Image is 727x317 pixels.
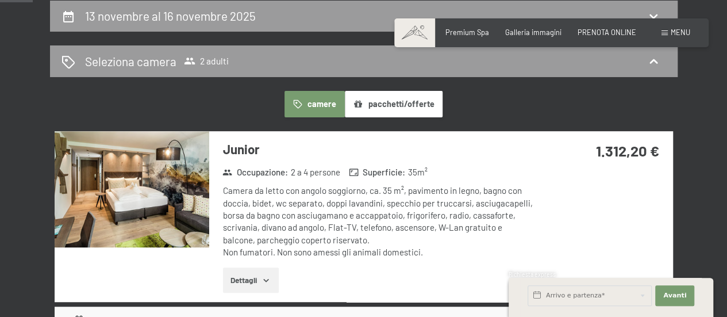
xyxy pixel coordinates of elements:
div: Camera da letto con angolo soggiorno, ca. 35 m², pavimento in legno, bagno con doccia, bidet, wc ... [223,185,534,258]
a: PRENOTA ONLINE [578,28,636,37]
span: 2 adulti [184,55,229,67]
strong: 1.312,20 € [595,142,659,159]
span: 35 m² [408,166,428,178]
strong: Superficie : [349,166,406,178]
button: Avanti [655,285,694,306]
button: camere [284,91,344,117]
strong: Occupazione : [222,166,288,178]
h2: 13 novembre al 16 novembre 2025 [85,9,256,23]
h2: Seleziona camera [85,53,176,70]
span: Menu [671,28,690,37]
span: Avanti [663,291,686,300]
span: 2 a 4 persone [290,166,340,178]
h3: Junior [223,140,534,158]
button: pacchetti/offerte [345,91,443,117]
span: Richiesta express [509,271,556,278]
img: mss_renderimg.php [55,131,209,247]
a: Galleria immagini [505,28,561,37]
a: Premium Spa [445,28,489,37]
button: Dettagli [223,268,279,293]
